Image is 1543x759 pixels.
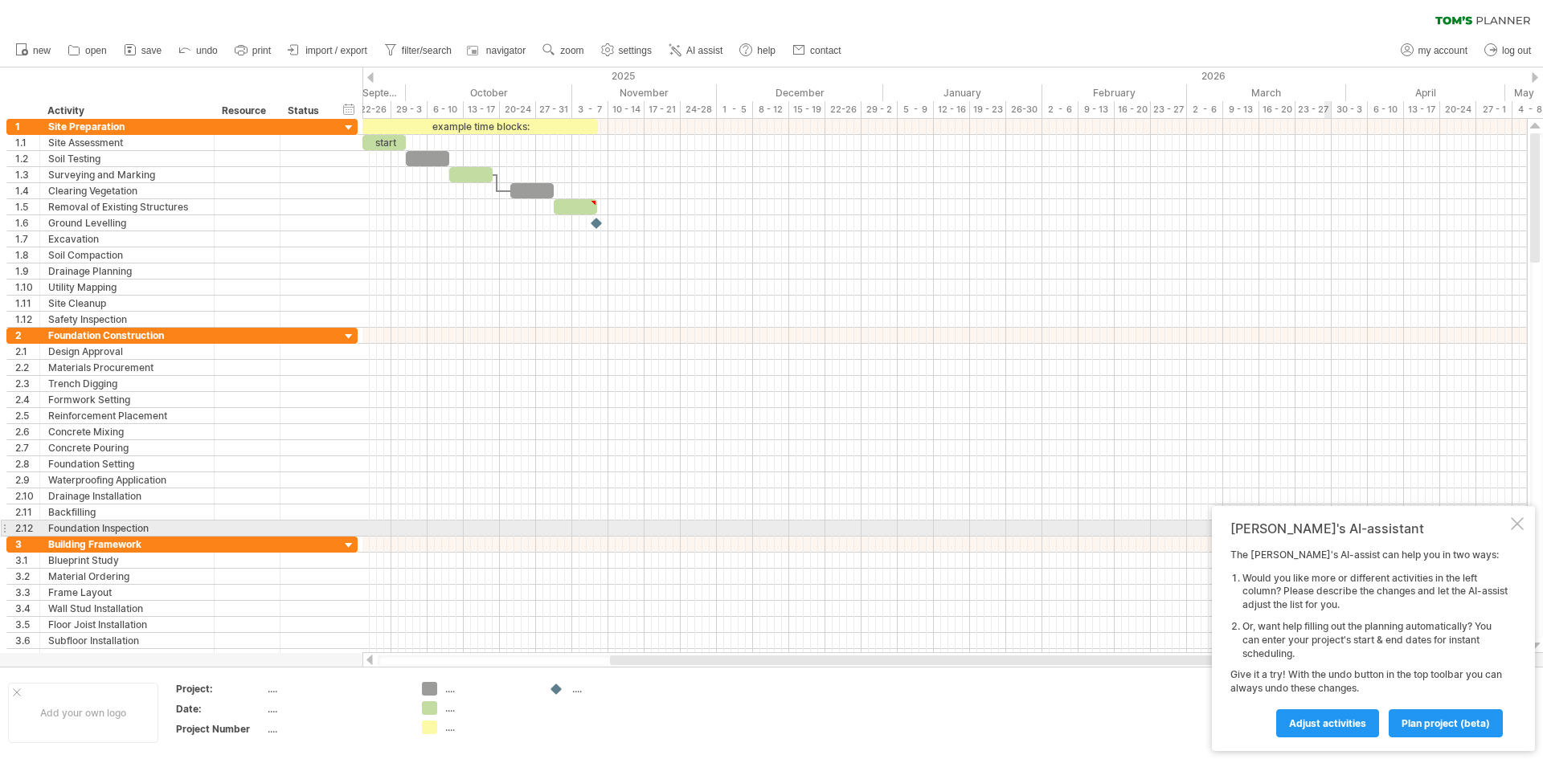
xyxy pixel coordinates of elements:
div: .... [445,720,533,734]
div: 10 - 14 [608,101,645,118]
div: 1.4 [15,183,39,198]
div: Concrete Mixing [48,424,206,439]
div: 1.2 [15,151,39,166]
div: Concrete Pouring [48,440,206,455]
div: January 2026 [883,84,1042,101]
div: Foundation Setting [48,456,206,471]
div: 24-28 [681,101,717,118]
span: print [252,45,271,56]
div: November 2025 [572,84,717,101]
div: Material Ordering [48,569,206,584]
div: Date: [176,702,264,716]
div: Activity [47,103,205,119]
div: Formwork Setting [48,392,206,407]
div: Excavation [48,231,206,247]
div: March 2026 [1187,84,1346,101]
div: Trench Digging [48,376,206,391]
div: 1.8 [15,247,39,263]
div: 3.3 [15,585,39,600]
a: open [63,40,112,61]
span: contact [810,45,841,56]
div: 2.7 [15,440,39,455]
div: Floor Joist Installation [48,617,206,632]
span: my account [1418,45,1467,56]
div: 1.12 [15,312,39,327]
div: Upper Story Framing [48,649,206,664]
div: 2 [15,328,39,343]
div: Frame Layout [48,585,206,600]
a: log out [1480,40,1536,61]
a: settings [597,40,657,61]
div: Utility Mapping [48,280,206,295]
li: Would you like more or different activities in the left column? Please describe the changes and l... [1242,572,1508,612]
div: .... [268,722,403,736]
div: 1.1 [15,135,39,150]
a: contact [788,40,846,61]
div: 20-24 [1440,101,1476,118]
div: Resource [222,103,271,119]
a: my account [1397,40,1472,61]
div: 2.6 [15,424,39,439]
div: 13 - 17 [1404,101,1440,118]
div: Site Cleanup [48,296,206,311]
div: 2.9 [15,472,39,488]
div: October 2025 [406,84,572,101]
div: 2.3 [15,376,39,391]
div: 27 - 1 [1476,101,1512,118]
div: 2.12 [15,520,39,536]
div: 2.10 [15,488,39,504]
a: navigator [465,40,530,61]
div: Soil Testing [48,151,206,166]
div: 1.6 [15,215,39,231]
div: 17 - 21 [645,101,681,118]
span: import / export [305,45,367,56]
div: 2.4 [15,392,39,407]
div: Waterproofing Application [48,472,206,488]
div: Project Number [176,722,264,736]
div: 2 - 6 [1042,101,1078,118]
a: Adjust activities [1276,709,1379,737]
span: filter/search [402,45,452,56]
div: Materials Procurement [48,360,206,375]
div: 30 - 3 [1332,101,1368,118]
div: 1.3 [15,167,39,182]
div: 3.5 [15,617,39,632]
div: 3.1 [15,553,39,568]
div: 19 - 23 [970,101,1006,118]
div: 12 - 16 [934,101,970,118]
div: The [PERSON_NAME]'s AI-assist can help you in two ways: Give it a try! With the undo button in th... [1230,549,1508,737]
div: .... [572,682,660,696]
div: Backfilling [48,504,206,520]
span: navigator [486,45,526,56]
div: 27 - 31 [536,101,572,118]
div: Soil Compaction [48,247,206,263]
div: 15 - 19 [789,101,825,118]
div: 2.8 [15,456,39,471]
span: open [85,45,107,56]
div: .... [445,701,533,715]
div: Drainage Installation [48,488,206,504]
span: undo [196,45,218,56]
div: .... [268,682,403,696]
div: 5 - 9 [898,101,934,118]
div: Blueprint Study [48,553,206,568]
div: Removal of Existing Structures [48,199,206,214]
div: 23 - 27 [1295,101,1332,118]
div: Clearing Vegetation [48,183,206,198]
div: 29 - 3 [391,101,428,118]
div: 9 - 13 [1223,101,1259,118]
div: 22-26 [825,101,862,118]
div: 3.2 [15,569,39,584]
span: settings [619,45,652,56]
div: 22-26 [355,101,391,118]
div: Building Framework [48,537,206,552]
div: Foundation Inspection [48,520,206,536]
div: 9 - 13 [1078,101,1115,118]
span: new [33,45,51,56]
a: import / export [284,40,372,61]
div: 26-30 [1006,101,1042,118]
span: save [141,45,162,56]
div: 2 - 6 [1187,101,1223,118]
div: Design Approval [48,344,206,359]
div: 6 - 10 [428,101,464,118]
